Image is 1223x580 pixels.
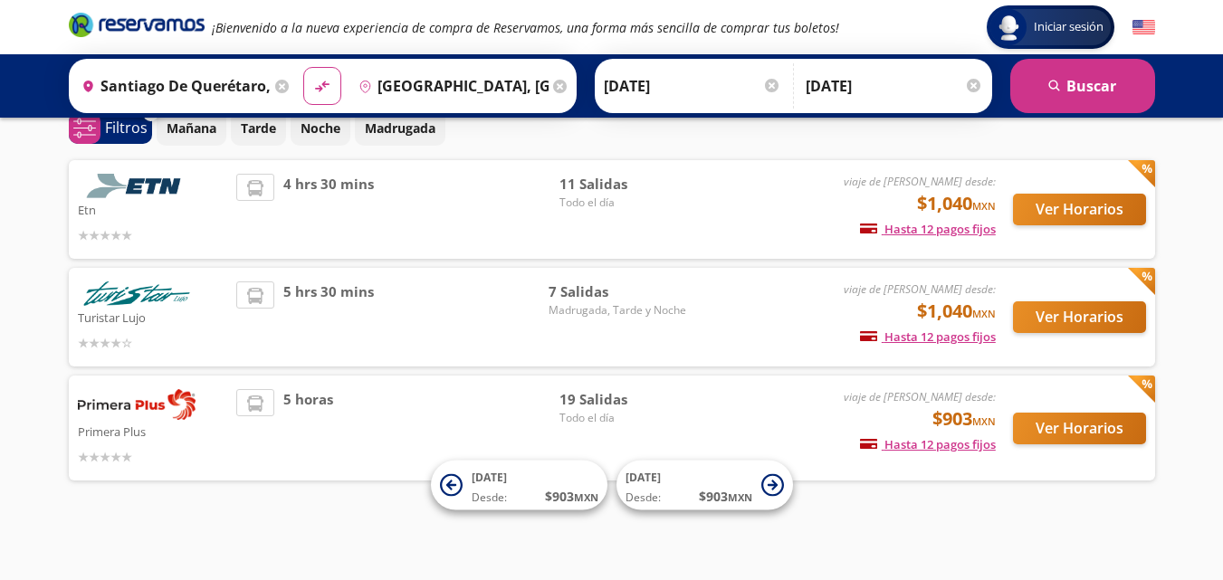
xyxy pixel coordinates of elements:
span: [DATE] [472,470,507,485]
span: Desde: [472,490,507,506]
img: Etn [78,174,196,198]
button: Buscar [1010,59,1155,113]
span: 4 hrs 30 mins [283,174,374,245]
p: Noche [301,119,340,138]
span: $1,040 [917,190,996,217]
button: Mañana [157,110,226,146]
button: [DATE]Desde:$903MXN [431,461,607,510]
small: MXN [574,490,598,504]
span: Todo el día [559,410,686,426]
span: Desde: [626,490,661,506]
span: $ 903 [699,487,752,506]
small: MXN [972,199,996,213]
span: Hasta 12 pagos fijos [860,436,996,452]
span: 11 Salidas [559,174,686,195]
p: Tarde [241,119,276,138]
p: Etn [78,198,228,220]
span: Iniciar sesión [1027,18,1111,36]
input: Buscar Origen [74,63,272,109]
img: Primera Plus [78,389,196,420]
button: Ver Horarios [1013,413,1146,444]
small: MXN [972,414,996,428]
span: $903 [932,405,996,433]
button: Tarde [231,110,286,146]
a: Brand Logo [69,11,205,43]
em: viaje de [PERSON_NAME] desde: [844,281,996,297]
span: Madrugada, Tarde y Noche [549,302,686,319]
input: Buscar Destino [351,63,549,109]
em: ¡Bienvenido a la nueva experiencia de compra de Reservamos, una forma más sencilla de comprar tus... [212,19,839,36]
span: 5 hrs 30 mins [283,281,374,353]
span: 5 horas [283,389,333,467]
span: 19 Salidas [559,389,686,410]
p: Madrugada [365,119,435,138]
button: Noche [291,110,350,146]
button: 0Filtros [69,112,152,144]
input: Opcional [806,63,983,109]
p: Mañana [167,119,216,138]
img: Turistar Lujo [78,281,196,306]
small: MXN [972,307,996,320]
em: viaje de [PERSON_NAME] desde: [844,389,996,404]
p: Turistar Lujo [78,306,228,328]
i: Brand Logo [69,11,205,38]
input: Elegir Fecha [604,63,781,109]
p: Filtros [105,117,148,138]
span: Hasta 12 pagos fijos [860,221,996,237]
em: viaje de [PERSON_NAME] desde: [844,174,996,189]
span: $ 903 [545,487,598,506]
button: [DATE]Desde:$903MXN [616,461,793,510]
span: 7 Salidas [549,281,686,302]
span: Hasta 12 pagos fijos [860,328,996,345]
span: [DATE] [626,470,661,485]
span: Todo el día [559,195,686,211]
span: $1,040 [917,298,996,325]
button: Ver Horarios [1013,301,1146,333]
small: MXN [728,490,752,504]
button: English [1132,16,1155,39]
button: Ver Horarios [1013,194,1146,225]
button: Madrugada [355,110,445,146]
p: Primera Plus [78,420,228,442]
